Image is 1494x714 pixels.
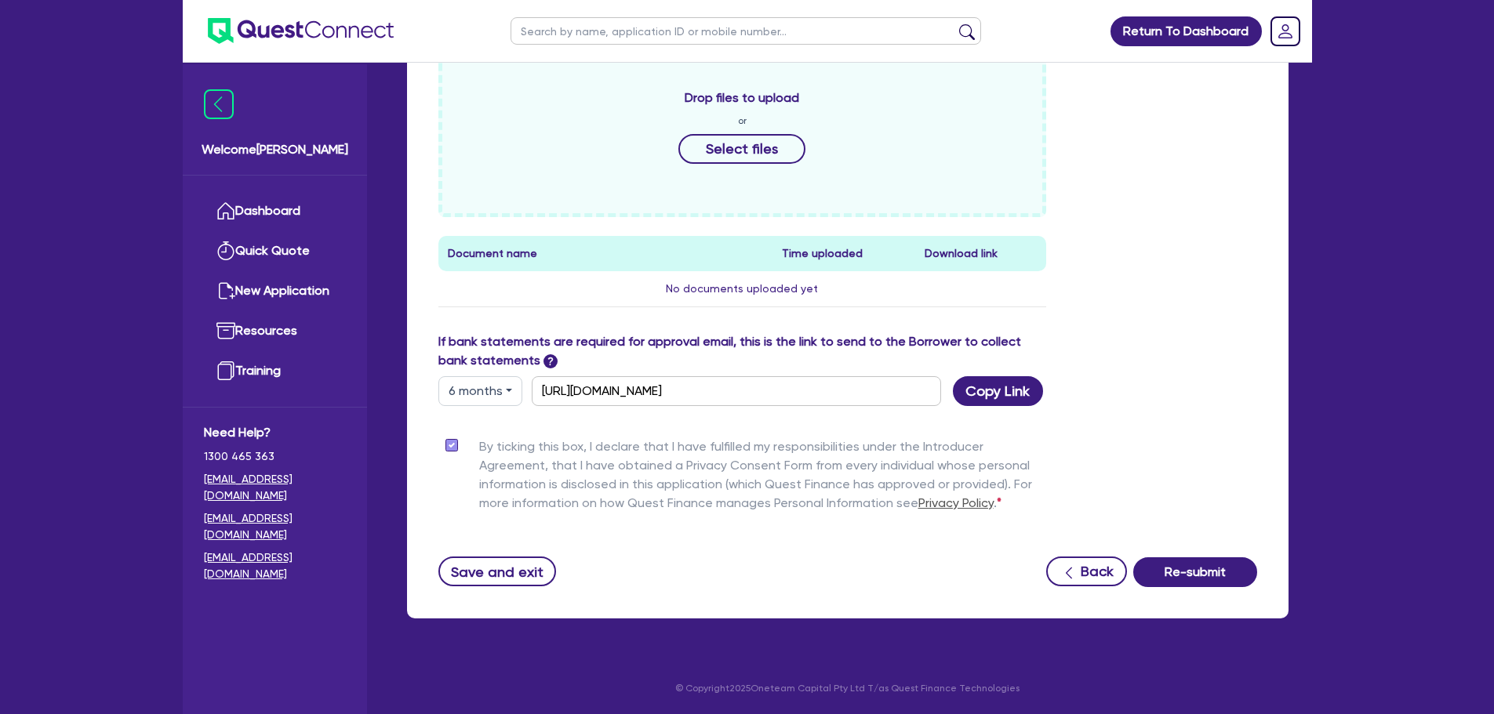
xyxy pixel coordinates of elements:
span: ? [543,354,558,368]
img: resources [216,321,235,340]
td: No documents uploaded yet [438,271,1047,307]
th: Document name [438,236,773,271]
a: Dropdown toggle [1265,11,1306,52]
button: Save and exit [438,556,557,586]
span: Need Help? [204,423,346,442]
span: Welcome [PERSON_NAME] [202,140,348,159]
label: By ticking this box, I declare that I have fulfilled my responsibilities under the Introducer Agr... [479,437,1047,519]
p: © Copyright 2025 Oneteam Capital Pty Ltd T/as Quest Finance Technologies [396,681,1300,695]
label: If bank statements are required for approval email, this is the link to send to the Borrower to c... [438,332,1047,370]
img: icon-menu-close [204,89,234,119]
button: Re-submit [1133,557,1257,587]
span: 1300 465 363 [204,448,346,465]
input: Search by name, application ID or mobile number... [511,17,981,45]
a: Dashboard [204,191,346,231]
span: Drop files to upload [685,89,799,107]
a: New Application [204,271,346,311]
a: [EMAIL_ADDRESS][DOMAIN_NAME] [204,549,346,582]
a: Training [204,351,346,391]
a: [EMAIL_ADDRESS][DOMAIN_NAME] [204,510,346,543]
button: Dropdown toggle [438,376,522,406]
img: quest-connect-logo-blue [208,18,394,44]
th: Download link [915,236,1046,271]
img: training [216,361,235,380]
button: Back [1046,556,1127,586]
a: Privacy Policy [918,495,994,510]
a: [EMAIL_ADDRESS][DOMAIN_NAME] [204,471,346,504]
span: or [738,114,747,128]
th: Time uploaded [772,236,915,271]
a: Quick Quote [204,231,346,271]
button: Copy Link [953,376,1043,406]
img: new-application [216,281,235,300]
button: Select files [678,134,805,164]
img: quick-quote [216,241,235,260]
a: Return To Dashboard [1111,16,1262,46]
a: Resources [204,311,346,351]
